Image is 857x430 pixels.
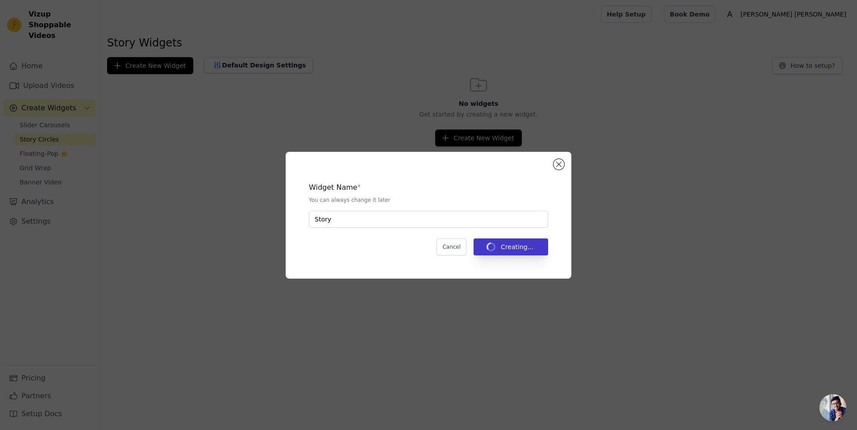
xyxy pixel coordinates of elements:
legend: Widget Name [309,182,358,193]
button: Creating... [474,238,548,255]
div: Open chat [820,394,846,421]
button: Cancel [437,238,466,255]
p: You can always change it later [309,196,548,204]
button: Close modal [553,159,564,170]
